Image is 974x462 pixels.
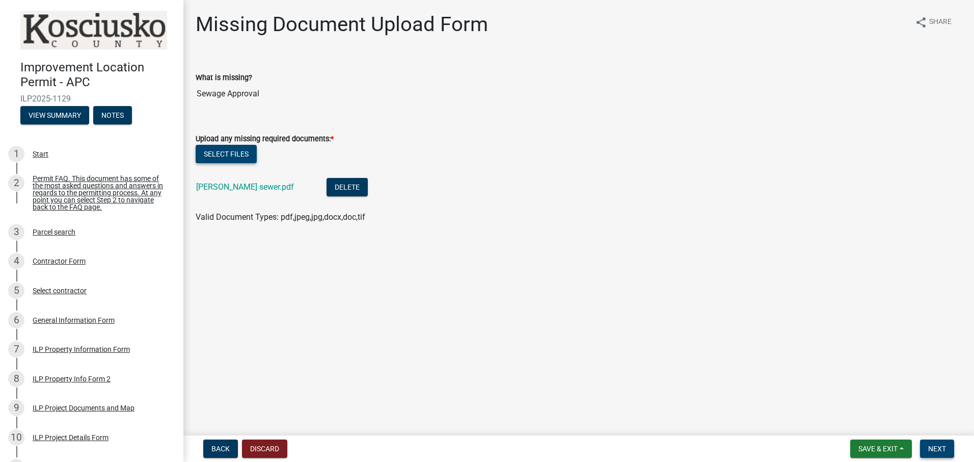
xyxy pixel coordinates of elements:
[8,312,24,328] div: 6
[915,16,927,29] i: share
[211,445,230,453] span: Back
[196,212,365,222] span: Valid Document Types: pdf,jpeg,jpg,docx,doc,tif
[33,228,75,236] div: Parcel search
[196,136,334,143] label: Upload any missing required documents:
[8,175,24,191] div: 2
[20,60,175,90] h4: Improvement Location Permit - APC
[327,178,368,196] button: Delete
[196,12,488,37] h1: Missing Document Upload Form
[33,375,111,382] div: ILP Property Info Form 2
[196,74,252,82] label: What is missing?
[196,182,294,192] a: [PERSON_NAME] sewer.pdf
[33,346,130,353] div: ILP Property Information Form
[33,150,48,158] div: Start
[8,253,24,269] div: 4
[8,400,24,416] div: 9
[33,258,86,265] div: Contractor Form
[33,175,167,211] div: Permit FAQ. This document has some of the most asked questions and answers in regards to the perm...
[20,112,89,120] wm-modal-confirm: Summary
[8,429,24,446] div: 10
[196,145,257,163] button: Select files
[33,434,109,441] div: ILP Project Details Form
[33,317,115,324] div: General Information Form
[850,440,912,458] button: Save & Exit
[858,445,898,453] span: Save & Exit
[8,371,24,387] div: 8
[20,11,167,49] img: Kosciusko County, Indiana
[928,445,946,453] span: Next
[93,112,132,120] wm-modal-confirm: Notes
[242,440,287,458] button: Discard
[203,440,238,458] button: Back
[327,183,368,193] wm-modal-confirm: Delete Document
[8,224,24,240] div: 3
[20,94,163,104] span: ILP2025-1129
[8,283,24,299] div: 5
[907,12,960,32] button: shareShare
[920,440,954,458] button: Next
[33,287,87,294] div: Select contractor
[20,106,89,124] button: View Summary
[8,341,24,357] div: 7
[93,106,132,124] button: Notes
[929,16,952,29] span: Share
[33,404,134,412] div: ILP Project Documents and Map
[8,146,24,162] div: 1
